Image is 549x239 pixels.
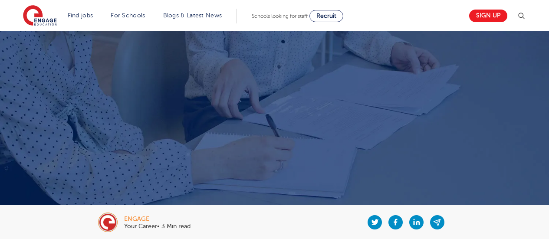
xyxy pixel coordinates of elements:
[111,12,145,19] a: For Schools
[252,13,308,19] span: Schools looking for staff
[309,10,343,22] a: Recruit
[316,13,336,19] span: Recruit
[124,223,191,229] p: Your Career• 3 Min read
[469,10,507,22] a: Sign up
[23,5,57,27] img: Engage Education
[163,12,222,19] a: Blogs & Latest News
[68,12,93,19] a: Find jobs
[124,216,191,222] div: engage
